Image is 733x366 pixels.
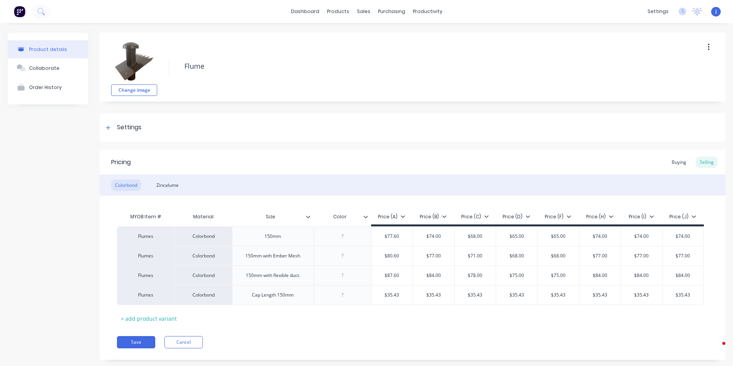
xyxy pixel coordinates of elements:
div: $77.00 [662,246,703,265]
div: FlumesColorbondCap Length 150mm$35.43$35.43$35.43$35.43$35.43$35.43$35.43$35.43 [117,285,704,305]
div: Material [174,209,232,224]
div: $74.00 [662,227,703,246]
div: $74.00 [579,227,621,246]
div: Flumes [125,292,167,298]
div: Flumes [125,272,167,279]
div: products [323,6,353,17]
div: Zincalume [153,180,182,191]
div: Price (D) [503,213,530,220]
div: Price (B) [420,213,447,220]
div: productivity [409,6,446,17]
button: Cancel [164,336,203,348]
button: Product details [8,40,88,58]
div: $77.00 [621,246,662,265]
button: Save [117,336,155,348]
div: Flumes [125,233,167,240]
div: $35.43 [496,285,537,305]
img: Factory [14,6,25,17]
div: Collaborate [29,65,59,71]
div: $75.00 [496,266,537,285]
div: 150mm with flexible duct. [240,270,306,280]
div: Pricing [111,158,131,167]
div: Price (H) [586,213,613,220]
div: $74.00 [413,227,454,246]
div: Buying [668,157,690,168]
div: Colorbond [174,285,232,305]
div: Product details [29,46,67,52]
div: $65.00 [538,227,579,246]
div: Selling [696,157,718,168]
div: Price (C) [461,213,489,220]
div: FlumesColorbond150mm with flexible duct.$87.60$84.00$78.00$75.00$75.00$84.00$84.00$84.00 [117,265,704,285]
a: dashboard [287,6,323,17]
div: Colorbond [111,180,141,191]
div: Settings [117,123,141,132]
div: fileChange image [111,38,157,96]
div: Price (I) [629,213,654,220]
button: Change image [111,84,157,96]
div: $87.60 [371,266,413,285]
div: $74.00 [621,227,662,246]
div: settings [644,6,672,17]
div: $68.00 [496,246,537,265]
div: $77.60 [371,227,413,246]
div: sales [353,6,374,17]
div: $35.43 [455,285,496,305]
div: purchasing [374,6,409,17]
div: $84.00 [662,266,703,285]
div: $84.00 [413,266,454,285]
div: $65.00 [496,227,537,246]
div: $35.43 [579,285,621,305]
div: Order History [29,84,62,90]
div: Price (J) [669,213,696,220]
div: Flumes [125,252,167,259]
div: Cap Length 150mm [246,290,300,300]
div: $35.43 [621,285,662,305]
div: $35.43 [538,285,579,305]
div: Size [232,207,309,226]
div: Colorbond [174,246,232,265]
div: $77.00 [413,246,454,265]
div: Color [314,209,371,224]
div: 150mm [254,231,292,241]
div: $35.43 [413,285,454,305]
div: $35.43 [662,285,703,305]
div: Size [232,209,314,224]
div: $68.00 [455,227,496,246]
div: + add product variant [117,313,181,325]
div: $71.00 [455,246,496,265]
div: $75.00 [538,266,579,285]
div: $68.00 [538,246,579,265]
div: Price (A) [378,213,405,220]
div: $35.43 [371,285,413,305]
div: Colorbond [174,265,232,285]
iframe: Intercom live chat [707,340,725,358]
div: 150mm with Ember Mesh [239,251,306,261]
textarea: Flume [181,57,663,75]
span: J [715,8,717,15]
div: Color [314,207,366,226]
div: $78.00 [455,266,496,285]
div: $77.00 [579,246,621,265]
div: Colorbond [174,226,232,246]
div: FlumesColorbond150mm$77.60$74.00$68.00$65.00$65.00$74.00$74.00$74.00 [117,226,704,246]
div: $84.00 [579,266,621,285]
button: Order History [8,77,88,97]
div: MYOB Item # [117,209,174,224]
div: Price (F) [545,213,571,220]
div: $80.60 [371,246,413,265]
button: Collaborate [8,58,88,77]
img: file [115,42,153,81]
div: FlumesColorbond150mm with Ember Mesh$80.60$77.00$71.00$68.00$68.00$77.00$77.00$77.00 [117,246,704,265]
div: $84.00 [621,266,662,285]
